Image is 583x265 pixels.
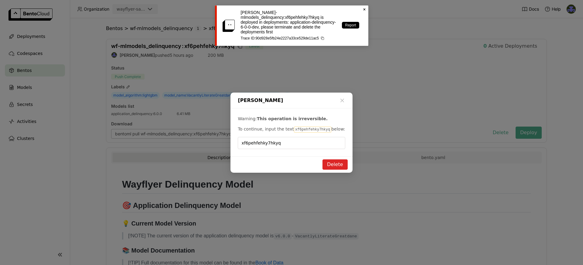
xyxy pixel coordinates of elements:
[322,159,348,170] button: Delete
[342,22,359,29] a: Report
[230,93,352,108] div: [PERSON_NAME]
[331,127,345,131] span: below:
[257,116,328,121] b: This operation is irreversible.
[238,127,294,131] span: To continue, input the text
[294,127,331,133] code: xf6pehfehky7hkyq
[362,7,367,12] svg: Close
[241,36,336,40] p: Trace ID: 90d928e5fb24e2227a33ce529de11ac5
[241,10,336,34] p: [PERSON_NAME]-mlmodels_delinquency:xf6pehfehky7hkyq is deployed in deployments: application-delin...
[238,116,257,121] span: Warning:
[230,93,352,173] div: dialog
